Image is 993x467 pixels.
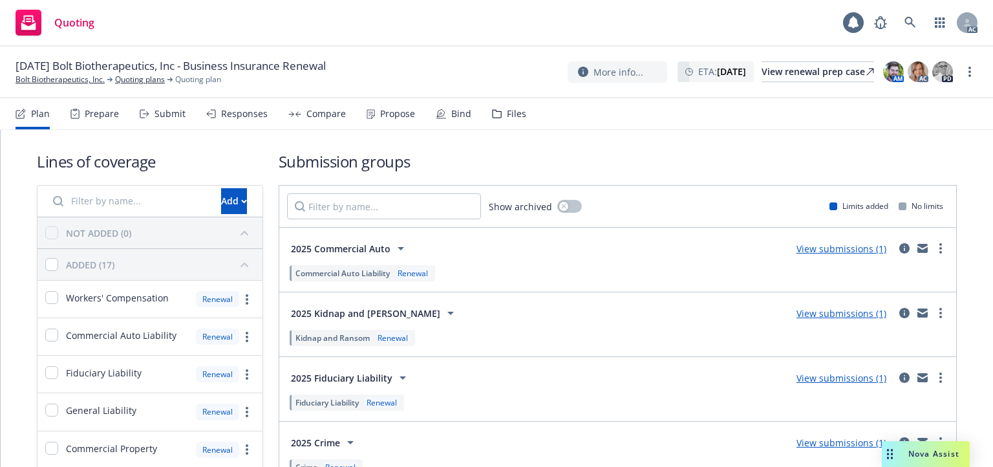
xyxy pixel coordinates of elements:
h1: Submission groups [279,151,957,172]
button: 2025 Fiduciary Liability [287,365,414,391]
span: Fiduciary Liability [295,397,359,408]
span: Show archived [489,200,552,213]
span: Quoting plan [175,74,221,85]
button: Nova Assist [882,441,970,467]
img: photo [908,61,928,82]
a: circleInformation [897,241,912,256]
img: photo [883,61,904,82]
span: Nova Assist [908,448,959,459]
input: Filter by name... [45,188,213,214]
input: Filter by name... [287,193,481,219]
div: Plan [31,109,50,119]
div: View renewal prep case [762,62,874,81]
img: photo [932,61,953,82]
div: No limits [899,201,943,212]
a: circleInformation [897,435,912,450]
div: Files [507,109,526,119]
button: More info... [568,61,667,83]
div: NOT ADDED (0) [66,226,131,240]
div: Compare [306,109,346,119]
a: more [933,435,948,450]
div: Bind [451,109,471,119]
a: View submissions (1) [796,437,886,449]
span: 2025 Kidnap and [PERSON_NAME] [291,307,440,320]
a: more [239,367,255,382]
button: NOT ADDED (0) [66,223,255,243]
a: more [962,64,977,80]
a: Bolt Biotherapeutics, Inc. [16,74,105,85]
strong: [DATE] [717,65,746,78]
span: Commercial Auto Liability [295,268,390,279]
button: ADDED (17) [66,254,255,275]
div: Renewal [196,366,239,382]
span: Workers' Compensation [66,291,169,305]
a: View submissions (1) [796,372,886,384]
span: General Liability [66,404,136,417]
div: Renewal [364,397,400,408]
span: 2025 Commercial Auto [291,242,390,255]
span: Commercial Auto Liability [66,329,176,342]
div: Renewal [375,332,411,343]
a: more [933,305,948,321]
div: Responses [221,109,268,119]
div: Renewal [196,329,239,345]
a: more [933,241,948,256]
span: 2025 Crime [291,436,340,450]
a: View submissions (1) [796,307,886,320]
div: Submit [155,109,186,119]
a: mail [915,370,930,386]
a: Quoting [10,5,100,41]
span: Fiduciary Liability [66,366,142,380]
span: 2025 Fiduciary Liability [291,371,392,385]
div: Limits added [829,201,888,212]
span: Kidnap and Ransom [295,332,370,343]
div: Renewal [196,291,239,307]
button: 2025 Crime [287,429,362,455]
button: 2025 Commercial Auto [287,235,412,261]
a: more [239,442,255,457]
span: Commercial Property [66,442,157,455]
span: ETA : [698,65,746,78]
a: more [933,370,948,386]
span: Quoting [54,17,94,28]
div: Add [221,189,247,213]
a: mail [915,241,930,256]
span: More info... [593,65,643,79]
div: Renewal [196,442,239,458]
a: Report a Bug [868,10,893,36]
span: [DATE] Bolt Biotherapeutics, Inc - Business Insurance Renewal [16,58,326,74]
a: circleInformation [897,370,912,386]
button: 2025 Kidnap and [PERSON_NAME] [287,300,462,326]
a: circleInformation [897,305,912,321]
button: Add [221,188,247,214]
div: ADDED (17) [66,258,114,272]
a: mail [915,305,930,321]
a: more [239,292,255,307]
div: Drag to move [882,441,898,467]
a: more [239,404,255,420]
a: Quoting plans [115,74,165,85]
a: View renewal prep case [762,61,874,82]
a: View submissions (1) [796,243,886,255]
div: Renewal [395,268,431,279]
h1: Lines of coverage [37,151,263,172]
a: Switch app [927,10,953,36]
div: Prepare [85,109,119,119]
a: mail [915,435,930,450]
div: Propose [380,109,415,119]
div: Renewal [196,404,239,420]
a: more [239,329,255,345]
a: Search [897,10,923,36]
